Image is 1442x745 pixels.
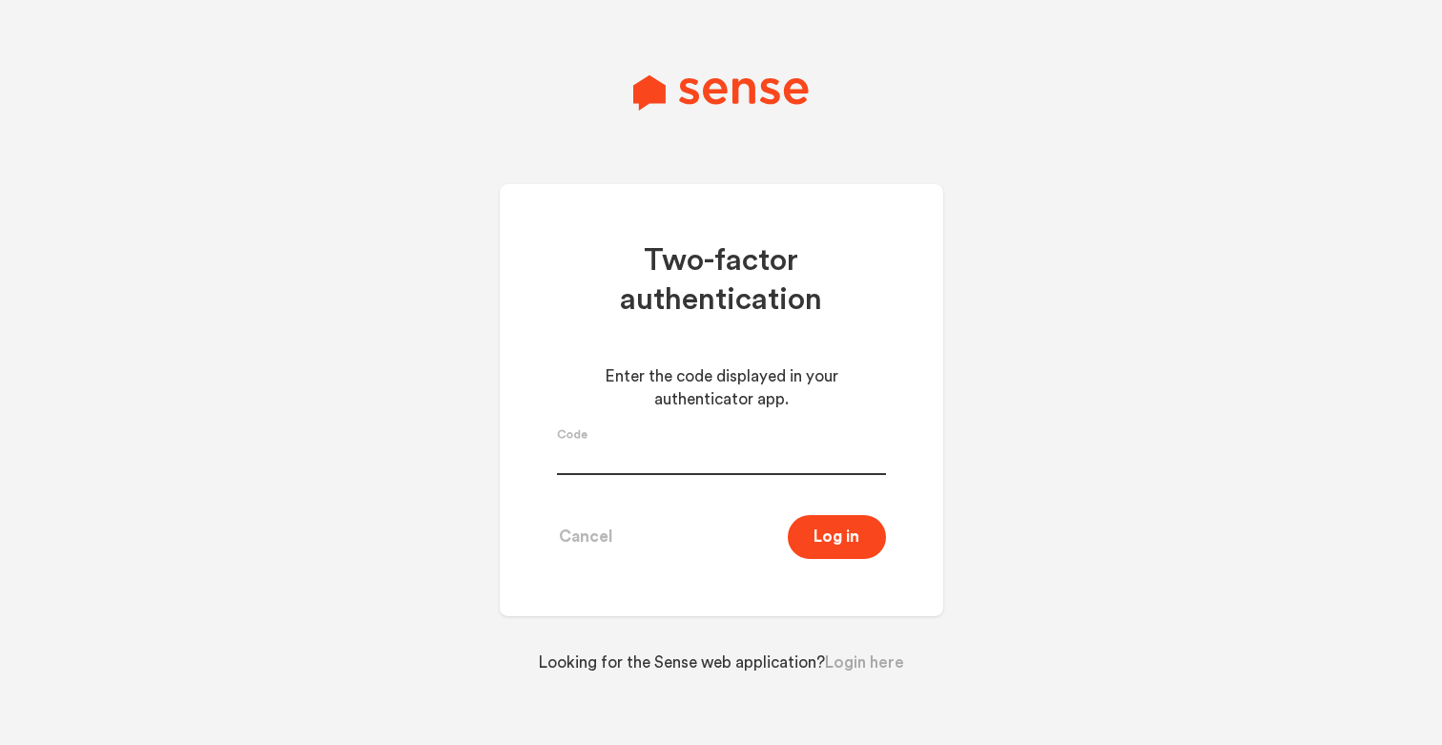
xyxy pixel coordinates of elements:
[557,241,886,320] h1: Two-factor authentication
[788,515,886,560] button: Log in
[557,365,886,412] p: Enter the code displayed in your authenticator app.
[633,74,808,111] img: Sense Logo
[825,654,904,671] a: Login here
[494,635,948,674] div: Looking for the Sense web application?
[557,515,614,560] button: Cancel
